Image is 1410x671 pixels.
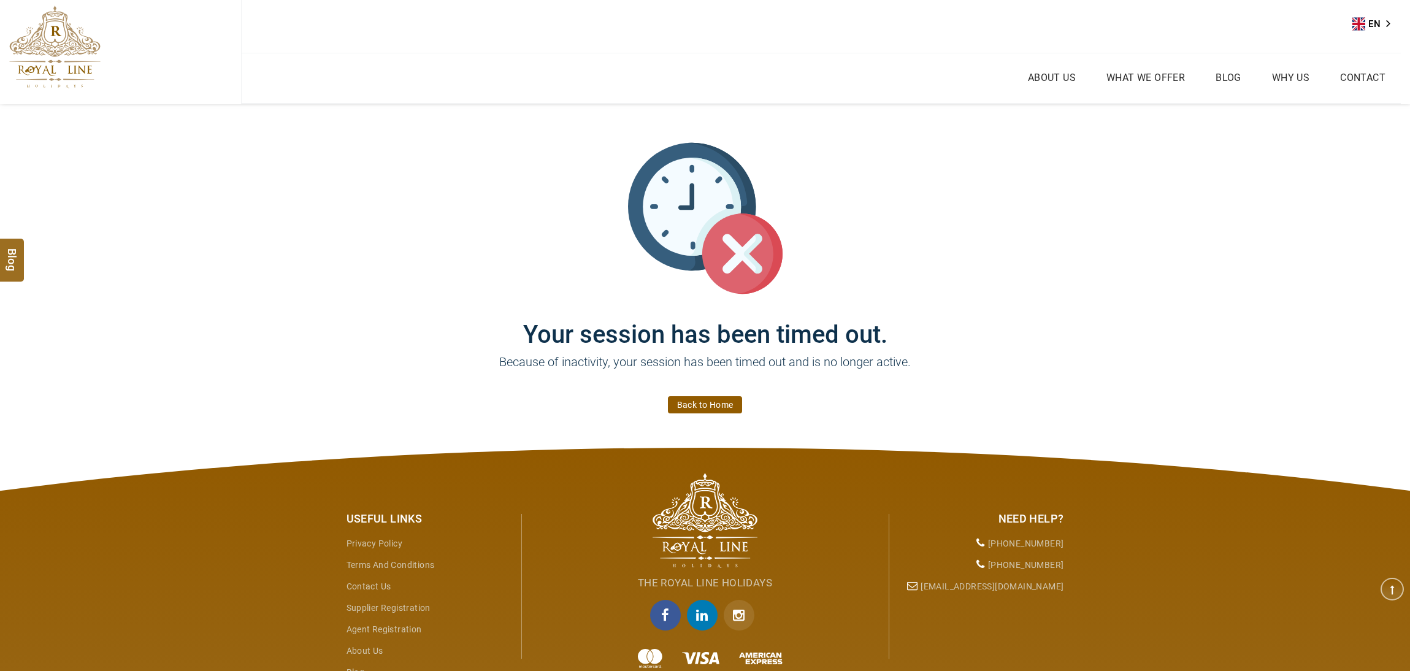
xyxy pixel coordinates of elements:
[921,581,1063,591] a: [EMAIL_ADDRESS][DOMAIN_NAME]
[347,539,403,548] a: Privacy Policy
[638,577,772,589] span: The Royal Line Holidays
[653,473,757,568] img: The Royal Line Holidays
[347,603,431,613] a: Supplier Registration
[1025,69,1079,86] a: About Us
[1213,69,1244,86] a: Blog
[1337,69,1389,86] a: Contact
[898,511,1064,527] div: Need Help?
[337,353,1073,389] p: Because of inactivity, your session has been timed out and is no longer active.
[724,600,761,631] a: Instagram
[1352,15,1399,33] a: EN
[898,533,1064,554] li: [PHONE_NUMBER]
[347,581,391,591] a: Contact Us
[668,396,743,413] a: Back to Home
[687,600,724,631] a: linkedin
[650,600,687,631] a: facebook
[1269,69,1312,86] a: Why Us
[1352,15,1399,33] div: Language
[347,646,383,656] a: About Us
[4,248,20,258] span: Blog
[628,141,783,296] img: session_time_out.svg
[347,624,422,634] a: Agent Registration
[1103,69,1188,86] a: What we Offer
[898,554,1064,576] li: [PHONE_NUMBER]
[337,296,1073,349] h1: Your session has been timed out.
[347,511,512,527] div: Useful Links
[1352,15,1399,33] aside: Language selected: English
[347,560,435,570] a: Terms and Conditions
[9,6,101,88] img: The Royal Line Holidays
